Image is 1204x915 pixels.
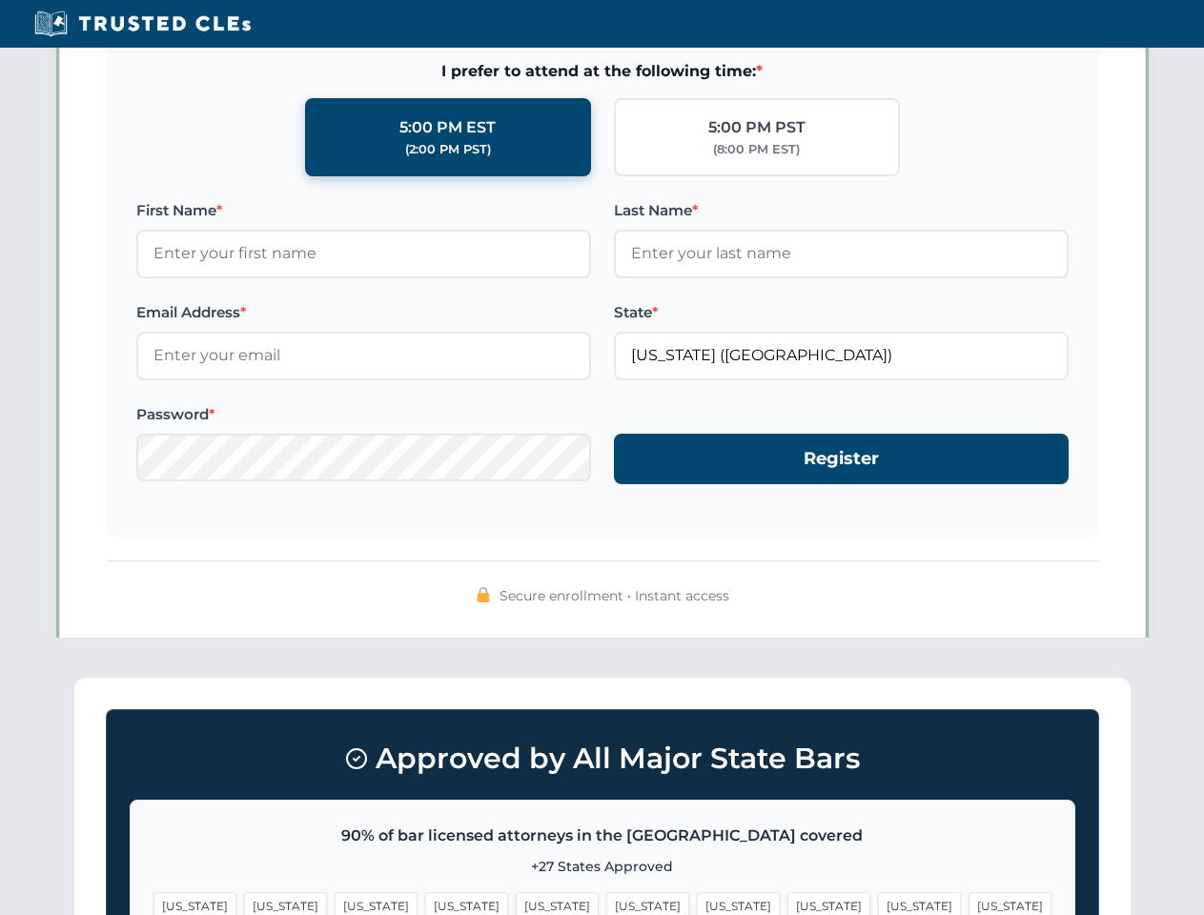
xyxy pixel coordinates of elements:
[614,434,1069,484] button: Register
[614,301,1069,324] label: State
[29,10,256,38] img: Trusted CLEs
[136,59,1069,84] span: I prefer to attend at the following time:
[136,199,591,222] label: First Name
[399,115,496,140] div: 5:00 PM EST
[614,199,1069,222] label: Last Name
[136,332,591,379] input: Enter your email
[405,140,491,159] div: (2:00 PM PST)
[136,230,591,277] input: Enter your first name
[130,733,1075,784] h3: Approved by All Major State Bars
[136,403,591,426] label: Password
[500,585,729,606] span: Secure enrollment • Instant access
[153,856,1051,877] p: +27 States Approved
[136,301,591,324] label: Email Address
[614,332,1069,379] input: Florida (FL)
[614,230,1069,277] input: Enter your last name
[476,587,491,602] img: 🔒
[713,140,800,159] div: (8:00 PM EST)
[153,823,1051,848] p: 90% of bar licensed attorneys in the [GEOGRAPHIC_DATA] covered
[708,115,806,140] div: 5:00 PM PST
